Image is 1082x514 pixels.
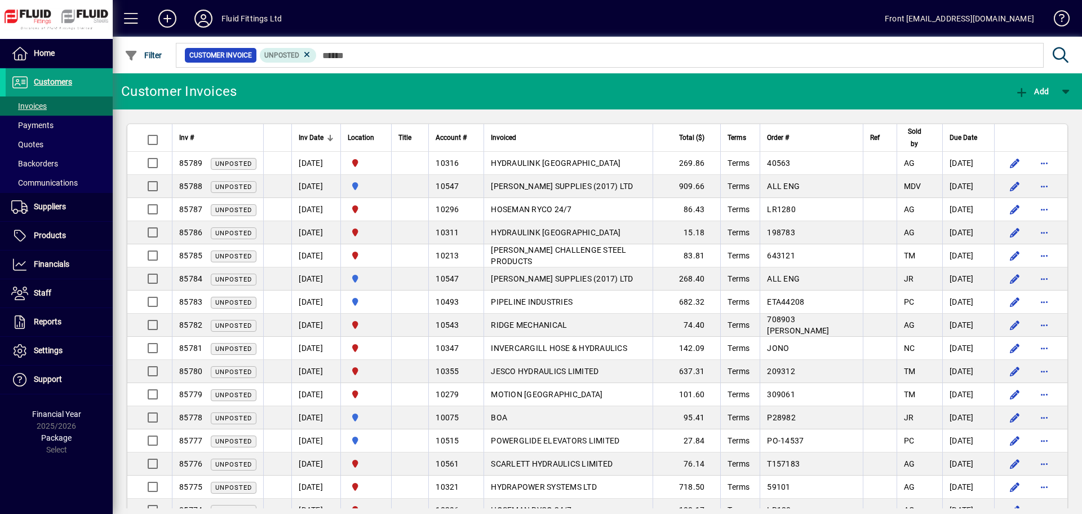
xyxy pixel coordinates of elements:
[653,453,720,476] td: 76.14
[1006,177,1024,195] button: Edit
[436,182,459,191] span: 10547
[1035,432,1053,450] button: More options
[398,131,411,144] span: Title
[491,245,626,266] span: [PERSON_NAME] CHALLENGE STEEL PRODUCTS
[491,459,613,468] span: SCARLETT HYDRAULICS LIMITED
[291,453,340,476] td: [DATE]
[291,152,340,175] td: [DATE]
[348,434,384,447] span: AUCKLAND
[767,297,804,306] span: ETA44208
[653,291,720,314] td: 682.32
[653,198,720,221] td: 86.43
[491,182,633,191] span: [PERSON_NAME] SUPPLIES (2017) LTD
[6,279,113,307] a: Staff
[950,131,987,144] div: Due Date
[348,296,384,308] span: AUCKLAND
[291,244,340,267] td: [DATE]
[348,365,384,377] span: FLUID FITTINGS CHRISTCHURCH
[348,319,384,331] span: FLUID FITTINGS CHRISTCHURCH
[1006,223,1024,241] button: Edit
[1006,362,1024,380] button: Edit
[942,360,994,383] td: [DATE]
[1035,455,1053,473] button: More options
[348,342,384,354] span: FLUID FITTINGS CHRISTCHURCH
[1035,270,1053,288] button: More options
[348,226,384,239] span: FLUID FITTINGS CHRISTCHURCH
[291,267,340,291] td: [DATE]
[653,244,720,267] td: 83.81
[125,51,162,60] span: Filter
[179,390,202,399] span: 85779
[121,82,237,100] div: Customer Invoices
[728,205,750,214] span: Terms
[436,205,459,214] span: 10296
[436,344,459,353] span: 10347
[942,267,994,291] td: [DATE]
[491,390,602,399] span: MOTION [GEOGRAPHIC_DATA]
[34,346,63,355] span: Settings
[436,297,459,306] span: 10493
[679,131,704,144] span: Total ($)
[179,367,202,376] span: 85780
[653,429,720,453] td: 27.84
[436,436,459,445] span: 10515
[491,131,646,144] div: Invoiced
[6,173,113,192] a: Communications
[1035,316,1053,334] button: More options
[491,320,567,330] span: RIDGE MECHANICAL
[348,458,384,470] span: FLUID FITTINGS CHRISTCHURCH
[122,45,165,65] button: Filter
[728,159,750,168] span: Terms
[904,367,916,376] span: TM
[942,406,994,429] td: [DATE]
[728,459,750,468] span: Terms
[767,159,790,168] span: 40563
[653,337,720,360] td: 142.09
[6,39,113,68] a: Home
[291,175,340,198] td: [DATE]
[767,367,795,376] span: 209312
[1035,154,1053,172] button: More options
[179,320,202,330] span: 85782
[436,228,459,237] span: 10311
[179,131,256,144] div: Inv #
[6,366,113,394] a: Support
[215,253,252,260] span: Unposted
[291,314,340,337] td: [DATE]
[942,221,994,244] td: [DATE]
[904,125,925,150] span: Sold by
[942,291,994,314] td: [DATE]
[653,221,720,244] td: 15.18
[870,131,880,144] span: Ref
[942,337,994,360] td: [DATE]
[348,249,384,262] span: FLUID FITTINGS CHRISTCHURCH
[436,131,467,144] span: Account #
[491,205,571,214] span: HOSEMAN RYCO 24/7
[1006,339,1024,357] button: Edit
[942,175,994,198] td: [DATE]
[1035,247,1053,265] button: More options
[767,315,829,335] span: 708903 [PERSON_NAME]
[179,251,202,260] span: 85785
[1035,408,1053,427] button: More options
[728,367,750,376] span: Terms
[653,267,720,291] td: 268.40
[11,178,78,187] span: Communications
[1035,362,1053,380] button: More options
[291,291,340,314] td: [DATE]
[1012,81,1052,102] button: Add
[942,244,994,267] td: [DATE]
[653,476,720,499] td: 718.50
[291,383,340,406] td: [DATE]
[767,131,789,144] span: Order #
[179,131,194,144] span: Inv #
[348,273,384,285] span: AUCKLAND
[1035,293,1053,311] button: More options
[215,438,252,445] span: Unposted
[264,51,299,59] span: Unposted
[149,8,185,29] button: Add
[653,314,720,337] td: 74.40
[491,482,597,491] span: HYDRAPOWER SYSTEMS LTD
[179,297,202,306] span: 85783
[6,135,113,154] a: Quotes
